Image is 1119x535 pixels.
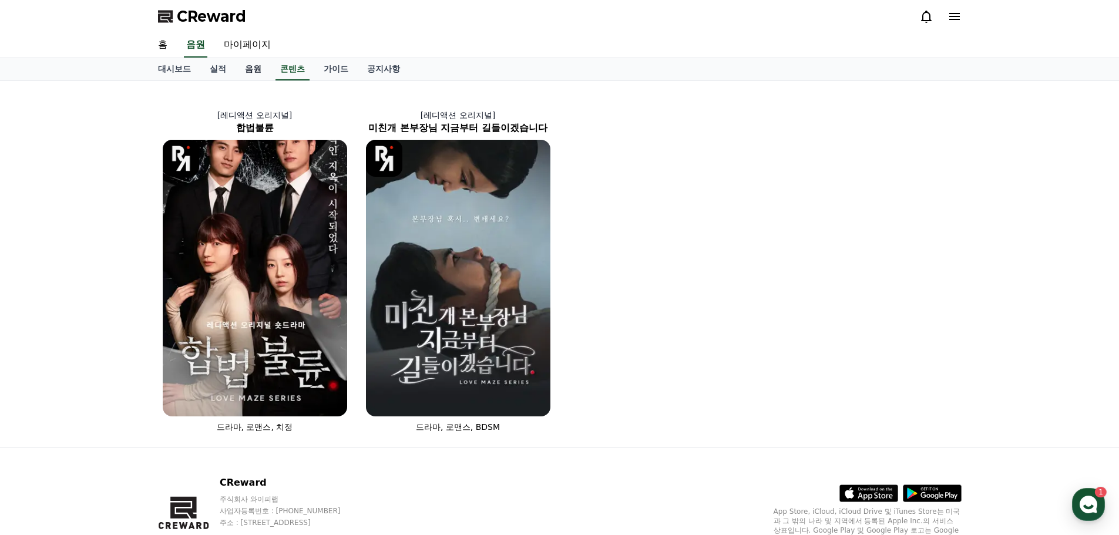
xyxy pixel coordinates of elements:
[119,372,123,381] span: 1
[107,391,122,400] span: 대화
[149,33,177,58] a: 홈
[357,100,560,442] a: [레디액션 오리지널] 미친개 본부장님 지금부터 길들이겠습니다 미친개 본부장님 지금부터 길들이겠습니다 [object Object] Logo 드라마, 로맨스, BDSM
[37,390,44,399] span: 홈
[152,372,226,402] a: 설정
[153,100,357,442] a: [레디액션 오리지널] 합법불륜 합법불륜 [object Object] Logo 드라마, 로맨스, 치정
[163,140,200,177] img: [object Object] Logo
[357,109,560,121] p: [레디액션 오리지널]
[358,58,409,80] a: 공지사항
[416,422,500,432] span: 드라마, 로맨스, BDSM
[153,109,357,121] p: [레디액션 오리지널]
[177,7,246,26] span: CReward
[275,58,310,80] a: 콘텐츠
[149,58,200,80] a: 대시보드
[184,33,207,58] a: 음원
[366,140,550,416] img: 미친개 본부장님 지금부터 길들이겠습니다
[214,33,280,58] a: 마이페이지
[357,121,560,135] h2: 미친개 본부장님 지금부터 길들이겠습니다
[236,58,271,80] a: 음원
[217,422,293,432] span: 드라마, 로맨스, 치정
[220,476,363,490] p: CReward
[4,372,78,402] a: 홈
[158,7,246,26] a: CReward
[220,518,363,527] p: 주소 : [STREET_ADDRESS]
[220,494,363,504] p: 주식회사 와이피랩
[314,58,358,80] a: 가이드
[366,140,403,177] img: [object Object] Logo
[78,372,152,402] a: 1대화
[153,121,357,135] h2: 합법불륜
[220,506,363,516] p: 사업자등록번호 : [PHONE_NUMBER]
[163,140,347,416] img: 합법불륜
[200,58,236,80] a: 실적
[182,390,196,399] span: 설정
